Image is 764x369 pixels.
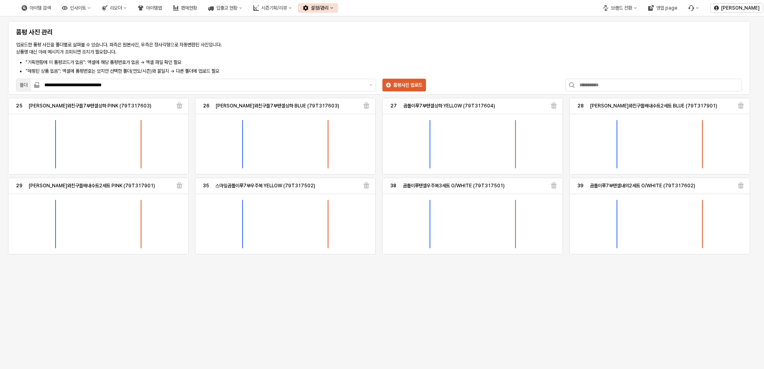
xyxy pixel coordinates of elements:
div: Menu item 6 [684,3,704,13]
div: 설정/관리 [311,5,328,11]
strong: 28 [577,103,584,109]
button: 판매현황 [168,3,202,13]
p: 스마일곰돌이푸7부우주복 YELLOW (79T317502) [215,182,315,189]
button: 설정/관리 [298,3,338,13]
p: [PERSON_NAME]와친구들배내수트2세트 PINK (79T317901) [29,182,155,189]
p: [PERSON_NAME]와친구들7부텐셀상하 BLUE (79T317603) [216,102,339,109]
button: 영업 page [643,3,682,13]
div: 인사이트 [70,5,86,11]
div: 아이템맵 [146,5,162,11]
strong: 35 [203,183,209,188]
p: [PERSON_NAME]와친구들배내수트2세트 BLUE (79T317901) [590,102,717,109]
button: 리오더 [97,3,131,13]
strong: 25 [16,103,22,109]
button: 브랜드 전환 [598,3,642,13]
button: 입출고 현황 [203,3,247,13]
div: 폴더 [20,81,28,89]
p: 품평사진 업로드 [393,82,422,88]
p: 곰돌이푸7부텐셀상하 YELLOW (79T317604) [403,102,495,109]
strong: 39 [577,183,583,188]
li: "기획현황에 이 품평코드가 없음": 엑셀에 해당 품평번호가 없음 → 엑셀 파일 확인 필요 [26,59,437,66]
h5: 품평 사진 관리 [16,28,437,36]
button: 품평사진 업로드 [382,79,426,91]
button: 제안 사항 표시 [366,79,376,91]
strong: 26 [203,103,209,109]
div: 입출고 현황 [216,5,237,11]
div: 영업 page [656,5,677,11]
strong: 27 [390,103,397,109]
button: 인사이트 [57,3,95,13]
button: 시즌기획/리뷰 [249,3,296,13]
p: 곰돌이푸7부텐셀내의2세트 O/WHITE (79T317602) [590,182,695,189]
div: 아이템 검색 [30,5,51,11]
button: [PERSON_NAME] [710,3,763,13]
div: 브랜드 전환 [611,5,632,11]
li: "매핑된 상품 없음": 엑셀에 품평번호는 있지만 선택한 폴더(연도/시즌)와 불일치 → 다른 폴더에 업로드 필요 [26,67,437,75]
p: [PERSON_NAME]와친구들7부텐셀상하 PINK (79T317603) [29,102,151,109]
p: 업로드한 품평 사진을 폴더별로 살펴볼 수 있습니다. 좌측은 원본사진, 우측은 정사각형으로 자동변환된 사진입니다. 상품명 대신 아래 메시지가 조회되면 조치가 필요합니다. [16,41,437,56]
strong: 38 [390,183,396,188]
button: 아이템 검색 [17,3,56,13]
div: 판매현황 [181,5,197,11]
p: 곰돌이푸텐셀우주복3세트 O/WHITE (79T317501) [403,182,505,189]
div: 시즌기획/리뷰 [261,5,287,11]
div: 리오더 [110,5,122,11]
button: 아이템맵 [133,3,167,13]
strong: 29 [16,183,22,188]
p: [PERSON_NAME] [721,5,760,11]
